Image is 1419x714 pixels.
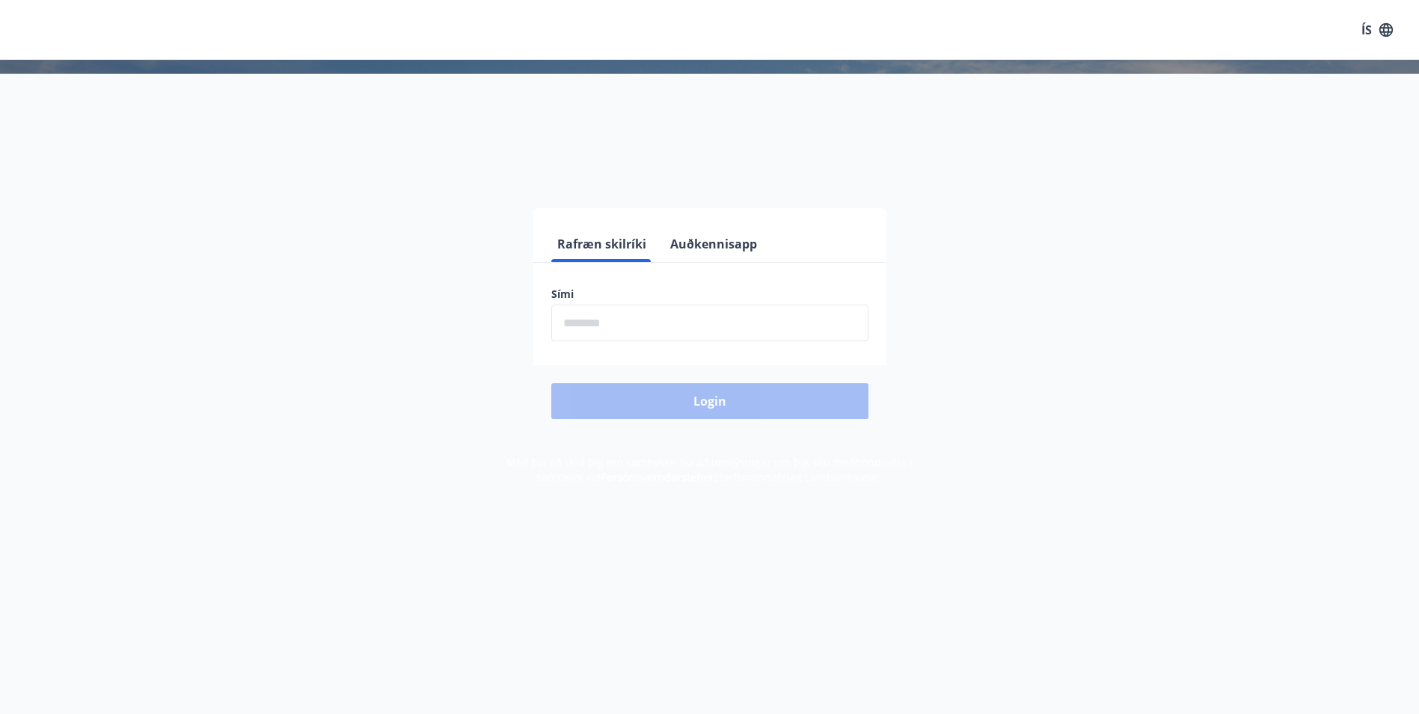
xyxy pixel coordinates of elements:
label: Sími [551,287,868,302]
h1: Félagavefur, Starfsmannafélag Landsvirkjunar [189,90,1230,147]
button: ÍS [1353,16,1401,43]
span: Með því að skrá þig inn samþykkir þú að upplýsingar um þig séu meðhöndlaðar í samræmi við Starfsm... [506,455,913,484]
a: Persónuverndarstefna [601,470,713,484]
button: Rafræn skilríki [551,226,652,262]
span: Vinsamlegast skráðu þig inn með rafrænum skilríkjum eða Auðkennisappi. [475,159,945,177]
button: Auðkennisapp [664,226,763,262]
